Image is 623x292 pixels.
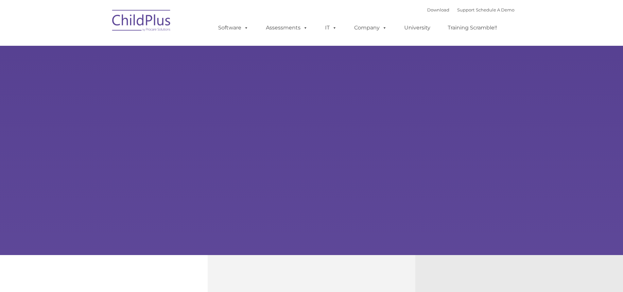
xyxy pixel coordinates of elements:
a: Support [457,7,475,12]
a: Software [212,21,255,34]
a: IT [319,21,343,34]
a: Company [348,21,393,34]
a: Assessments [259,21,314,34]
a: Schedule A Demo [476,7,514,12]
font: | [427,7,514,12]
img: ChildPlus by Procare Solutions [109,5,174,38]
a: Download [427,7,449,12]
a: University [398,21,437,34]
a: Training Scramble!! [441,21,504,34]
